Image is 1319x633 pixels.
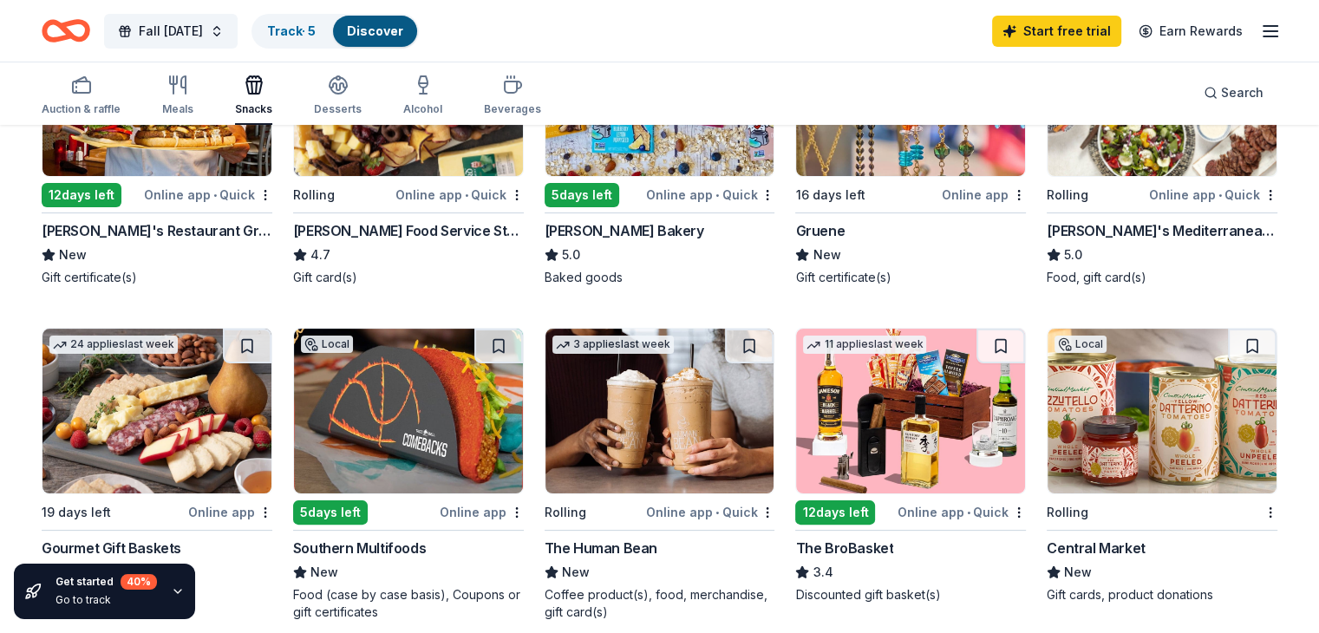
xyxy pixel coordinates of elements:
img: Image for The Human Bean [545,329,774,493]
div: Food (case by case basis), Coupons or gift certificates [293,586,524,621]
a: Image for Gruene1 applylast weekLocal16 days leftOnline appGrueneNewGift certificate(s) [795,10,1026,286]
div: Online app [440,501,524,523]
div: 16 days left [795,185,865,206]
div: 40 % [121,574,157,590]
a: Image for The Human Bean3 applieslast weekRollingOnline app•QuickThe Human BeanNewCoffee product(... [545,328,775,621]
div: Online app [942,184,1026,206]
div: 12 days left [42,183,121,207]
div: 19 days left [42,502,111,523]
div: Online app [188,501,272,523]
span: Fall [DATE] [139,21,203,42]
span: • [967,506,970,519]
a: Discover [347,23,403,38]
span: Search [1221,82,1263,103]
div: Discounted gift basket(s) [795,586,1026,604]
a: Image for Gourmet Gift Baskets24 applieslast week19 days leftOnline appGourmet Gift Baskets4.4Gif... [42,328,272,604]
a: Image for Bobo's Bakery13 applieslast week5days leftOnline app•Quick[PERSON_NAME] Bakery5.0Baked ... [545,10,775,286]
a: Track· 5 [267,23,316,38]
div: 24 applies last week [49,336,178,354]
div: Online app Quick [395,184,524,206]
div: Rolling [545,502,586,523]
div: Gourmet Gift Baskets [42,538,181,558]
div: The Human Bean [545,538,657,558]
a: Image for Southern MultifoodsLocal5days leftOnline appSouthern MultifoodsNewFood (case by case ba... [293,328,524,621]
div: Gift card(s) [293,269,524,286]
div: Rolling [293,185,335,206]
img: Image for Southern Multifoods [294,329,523,493]
div: Rolling [1047,185,1088,206]
span: New [310,562,338,583]
div: Auction & raffle [42,102,121,116]
div: Gift certificate(s) [795,269,1026,286]
span: 4.7 [310,245,330,265]
div: Online app Quick [1149,184,1277,206]
button: Fall [DATE] [104,14,238,49]
span: New [562,562,590,583]
img: Image for Gourmet Gift Baskets [42,329,271,493]
span: • [715,506,719,519]
span: 3.4 [813,562,833,583]
a: Start free trial [992,16,1121,47]
div: Online app Quick [144,184,272,206]
button: Snacks [235,68,272,125]
div: Meals [162,102,193,116]
div: 5 days left [293,500,368,525]
div: [PERSON_NAME]'s Restaurant Group [42,220,272,241]
div: Online app Quick [646,184,774,206]
span: • [715,188,719,202]
img: Image for The BroBasket [796,329,1025,493]
div: Rolling [1047,502,1088,523]
span: 5.0 [1064,245,1082,265]
div: Online app Quick [646,501,774,523]
a: Image for Taziki's Mediterranean Cafe1 applylast weekRollingOnline app•Quick[PERSON_NAME]'s Medit... [1047,10,1277,286]
button: Auction & raffle [42,68,121,125]
div: [PERSON_NAME] Food Service Store [293,220,524,241]
button: Alcohol [403,68,442,125]
div: 5 days left [545,183,619,207]
div: The BroBasket [795,538,893,558]
div: Gruene [795,220,845,241]
div: Gift certificate(s) [42,269,272,286]
div: Desserts [314,102,362,116]
span: • [465,188,468,202]
button: Search [1190,75,1277,110]
div: Local [301,336,353,353]
div: Baked goods [545,269,775,286]
button: Meals [162,68,193,125]
div: [PERSON_NAME] Bakery [545,220,704,241]
div: Beverages [484,102,541,116]
span: New [1064,562,1092,583]
span: New [813,245,840,265]
a: Image for Kenny's Restaurant Group1 applylast weekLocal12days leftOnline app•Quick[PERSON_NAME]'s... [42,10,272,286]
button: Desserts [314,68,362,125]
div: Food, gift card(s) [1047,269,1277,286]
div: Go to track [56,593,157,607]
span: • [213,188,217,202]
span: • [1218,188,1222,202]
div: Alcohol [403,102,442,116]
div: Local [1055,336,1107,353]
span: New [59,245,87,265]
div: Get started [56,574,157,590]
img: Image for Central Market [1048,329,1277,493]
a: Home [42,10,90,51]
div: 12 days left [795,500,875,525]
div: [PERSON_NAME]'s Mediterranean Cafe [1047,220,1277,241]
div: 3 applies last week [552,336,674,354]
a: Image for Gordon Food Service Store5 applieslast weekRollingOnline app•Quick[PERSON_NAME] Food Se... [293,10,524,286]
div: Gift cards, product donations [1047,586,1277,604]
div: 11 applies last week [803,336,926,354]
a: Image for The BroBasket11 applieslast week12days leftOnline app•QuickThe BroBasket3.4Discounted g... [795,328,1026,604]
a: Image for Central MarketLocalRollingCentral MarketNewGift cards, product donations [1047,328,1277,604]
button: Track· 5Discover [251,14,419,49]
span: 5.0 [562,245,580,265]
div: Southern Multifoods [293,538,426,558]
div: Coffee product(s), food, merchandise, gift card(s) [545,586,775,621]
div: Central Market [1047,538,1145,558]
div: Snacks [235,102,272,116]
a: Earn Rewards [1128,16,1253,47]
button: Beverages [484,68,541,125]
div: Online app Quick [898,501,1026,523]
